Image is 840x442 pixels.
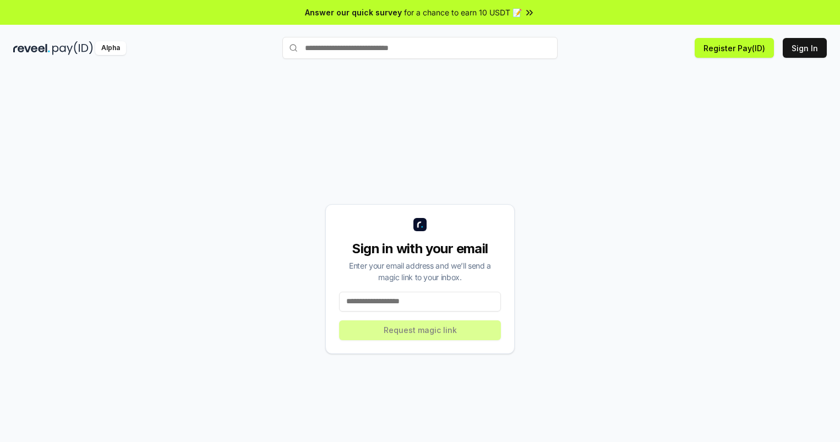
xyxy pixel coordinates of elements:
div: Sign in with your email [339,240,501,258]
div: Alpha [95,41,126,55]
img: pay_id [52,41,93,55]
span: for a chance to earn 10 USDT 📝 [404,7,522,18]
img: reveel_dark [13,41,50,55]
button: Sign In [783,38,827,58]
div: Enter your email address and we’ll send a magic link to your inbox. [339,260,501,283]
button: Register Pay(ID) [695,38,774,58]
img: logo_small [413,218,427,231]
span: Answer our quick survey [305,7,402,18]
